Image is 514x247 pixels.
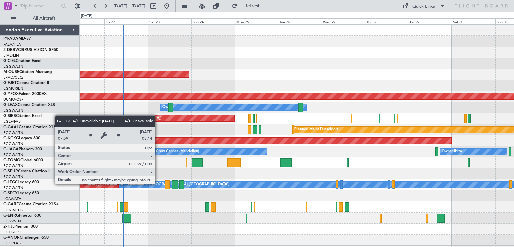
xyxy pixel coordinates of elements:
[3,103,55,107] a: G-LEAXCessna Citation XLS
[3,169,18,173] span: G-SPUR
[3,236,49,240] a: G-VNORChallenger 650
[235,18,278,24] div: Mon 25
[3,70,19,74] span: M-OUSE
[278,18,322,24] div: Tue 26
[3,163,23,168] a: EGGW/LTN
[148,18,191,24] div: Sat 23
[3,174,23,179] a: EGGW/LTN
[3,158,43,162] a: G-FOMOGlobal 6000
[3,114,42,118] a: G-SIRSCitation Excel
[3,208,23,213] a: EGNR/CEG
[17,16,71,21] span: All Aircraft
[3,81,49,85] a: G-FJETCessna Citation II
[412,3,435,10] div: Quick Links
[3,92,47,96] a: G-YFOXFalcon 2000EX
[3,97,23,102] a: UUMO/OSF
[120,180,229,190] div: A/C Unavailable [GEOGRAPHIC_DATA] ([GEOGRAPHIC_DATA])
[33,180,138,190] div: Planned Maint [GEOGRAPHIC_DATA] ([GEOGRAPHIC_DATA])
[3,230,22,235] a: EGTK/OXF
[3,185,23,190] a: EGGW/LTN
[3,136,40,140] a: G-KGKGLegacy 600
[3,86,23,91] a: EGMC/SEN
[77,113,161,123] div: Unplanned Maint Oxford ([GEOGRAPHIC_DATA])
[162,102,174,112] div: Owner
[239,4,267,8] span: Refresh
[3,53,19,58] a: LIML/LIN
[3,136,19,140] span: G-KGKG
[3,214,41,218] a: G-ENRGPraetor 600
[3,92,19,96] span: G-YFOX
[3,152,23,157] a: EGGW/LTN
[3,236,20,240] span: G-VNOR
[3,214,19,218] span: G-ENRG
[3,42,21,47] a: FALA/HLA
[7,13,73,24] button: All Aircraft
[3,225,38,229] a: 2-TIJLPhenom 300
[3,202,59,207] a: G-GARECessna Citation XLS+
[3,81,17,85] span: G-FJET
[3,125,19,129] span: G-GAAL
[3,191,39,195] a: G-SPCYLegacy 650
[229,1,269,11] button: Refresh
[61,18,105,24] div: Thu 21
[3,147,19,151] span: G-JAGA
[442,147,462,157] div: Owner Ibiza
[294,125,338,135] div: Planned Maint Dusseldorf
[3,158,20,162] span: G-FOMO
[3,64,23,69] a: EGGW/LTN
[3,114,16,118] span: G-SIRS
[3,37,18,41] span: P4-AUA
[452,18,495,24] div: Sat 30
[3,141,23,146] a: EGGW/LTN
[3,48,58,52] a: 2-DBRVCIRRUS VISION SF50
[3,241,21,246] a: EGLF/FAB
[81,13,92,19] div: [DATE]
[3,202,19,207] span: G-GARE
[3,59,41,63] a: G-CIELCitation Excel
[3,225,14,229] span: 2-TIJL
[20,1,59,11] input: Trip Number
[3,70,52,74] a: M-OUSECitation Mustang
[3,147,42,151] a: G-JAGAPhenom 300
[3,103,18,107] span: G-LEAX
[3,219,21,224] a: EGSS/STN
[3,108,23,113] a: EGGW/LTN
[365,18,409,24] div: Thu 28
[3,75,23,80] a: LFMD/CEQ
[3,125,59,129] a: G-GAALCessna Citation XLS+
[114,3,145,9] span: [DATE] - [DATE]
[3,196,21,201] a: LGAV/ATH
[191,18,235,24] div: Sun 24
[3,169,50,173] a: G-SPURCessna Citation II
[409,18,452,24] div: Fri 29
[3,191,18,195] span: G-SPCY
[3,48,18,52] span: 2-DBRV
[3,180,18,184] span: G-LEGC
[322,18,365,24] div: Wed 27
[3,119,21,124] a: EGLF/FAB
[3,37,31,41] a: P4-AUAMD-87
[150,147,199,157] div: No Crew Cannes (Mandelieu)
[399,1,448,11] button: Quick Links
[3,180,39,184] a: G-LEGCLegacy 600
[3,130,23,135] a: EGGW/LTN
[104,18,148,24] div: Fri 22
[3,59,16,63] span: G-CIEL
